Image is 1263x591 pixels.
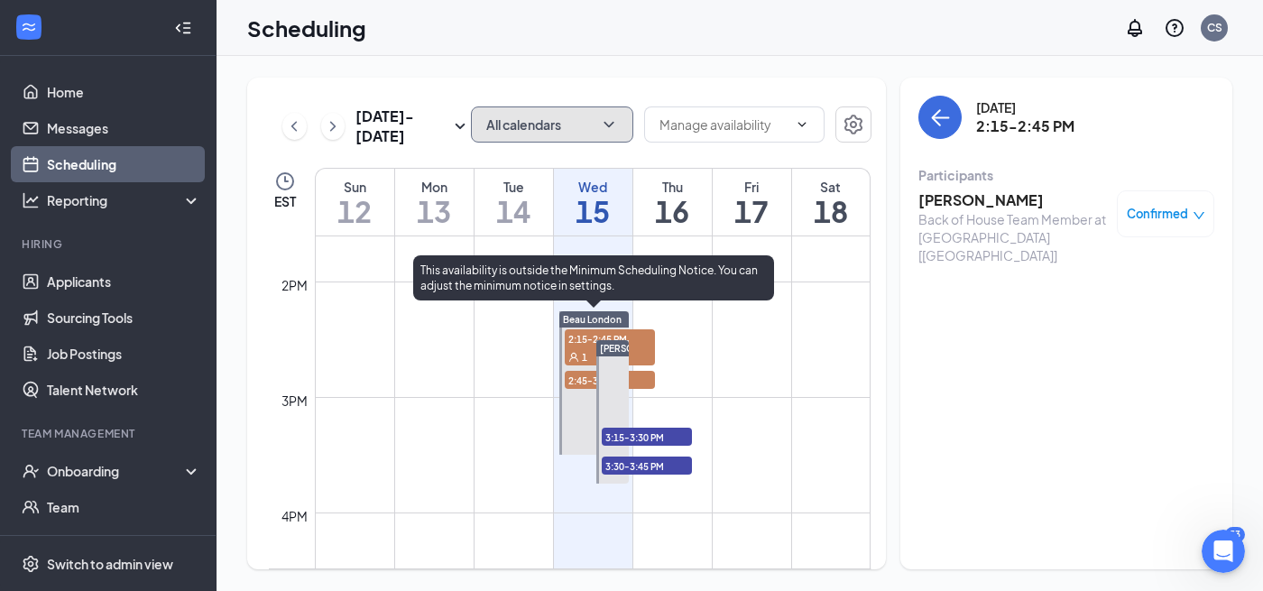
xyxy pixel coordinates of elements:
[475,169,553,235] a: October 14, 2025
[22,462,40,480] svg: UserCheck
[174,19,192,37] svg: Collapse
[1127,205,1188,223] span: Confirmed
[565,329,655,347] span: 2:15-2:45 PM
[1164,17,1185,39] svg: QuestionInfo
[713,196,791,226] h1: 17
[395,196,474,226] h1: 13
[316,169,394,235] a: October 12, 2025
[355,106,449,146] h3: [DATE] - [DATE]
[976,116,1074,136] h3: 2:15-2:45 PM
[659,115,788,134] input: Manage availability
[395,169,474,235] a: October 13, 2025
[835,106,871,143] button: Settings
[449,115,471,137] svg: SmallChevronDown
[1193,209,1205,222] span: down
[554,169,632,235] a: October 15, 2025
[554,196,632,226] h1: 15
[321,113,346,140] button: ChevronRight
[47,146,201,182] a: Scheduling
[918,96,962,139] button: back-button
[600,343,676,354] span: [PERSON_NAME]
[713,178,791,196] div: Fri
[47,300,201,336] a: Sourcing Tools
[47,336,201,372] a: Job Postings
[600,115,618,134] svg: ChevronDown
[278,506,311,526] div: 4pm
[47,462,186,480] div: Onboarding
[602,428,692,446] span: 3:15-3:30 PM
[274,192,296,210] span: EST
[918,166,1214,184] div: Participants
[633,178,712,196] div: Thu
[792,169,871,235] a: October 18, 2025
[792,196,871,226] h1: 18
[582,351,587,364] span: 1
[22,555,40,573] svg: Settings
[285,115,303,137] svg: ChevronLeft
[47,191,202,209] div: Reporting
[47,110,201,146] a: Messages
[1225,527,1245,542] div: 53
[554,178,632,196] div: Wed
[471,106,633,143] button: All calendarsChevronDown
[47,555,173,573] div: Switch to admin view
[835,106,871,146] a: Settings
[843,114,864,135] svg: Settings
[633,169,712,235] a: October 16, 2025
[47,263,201,300] a: Applicants
[22,236,198,252] div: Hiring
[565,371,655,389] span: 2:45-3:00 PM
[395,178,474,196] div: Mon
[47,74,201,110] a: Home
[47,489,201,525] a: Team
[413,255,774,300] div: This availability is outside the Minimum Scheduling Notice. You can adjust the minimum notice in ...
[278,275,311,295] div: 2pm
[20,18,38,36] svg: WorkstreamLogo
[324,115,342,137] svg: ChevronRight
[1124,17,1146,39] svg: Notifications
[475,178,553,196] div: Tue
[274,171,296,192] svg: Clock
[633,196,712,226] h1: 16
[316,178,394,196] div: Sun
[568,352,579,363] svg: User
[22,191,40,209] svg: Analysis
[1207,20,1222,35] div: CS
[713,169,791,235] a: October 17, 2025
[795,117,809,132] svg: ChevronDown
[47,525,201,561] a: DocumentsCrown
[976,98,1074,116] div: [DATE]
[563,314,622,325] span: Beau London
[918,210,1108,264] div: Back of House Team Member at [GEOGRAPHIC_DATA] [[GEOGRAPHIC_DATA]]
[602,457,692,475] span: 3:30-3:45 PM
[47,372,201,408] a: Talent Network
[316,196,394,226] h1: 12
[475,196,553,226] h1: 14
[22,426,198,441] div: Team Management
[918,190,1108,210] h3: [PERSON_NAME]
[1202,530,1245,573] iframe: Intercom live chat
[247,13,366,43] h1: Scheduling
[282,113,307,140] button: ChevronLeft
[278,391,311,411] div: 3pm
[792,178,871,196] div: Sat
[929,106,951,128] svg: ArrowLeft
